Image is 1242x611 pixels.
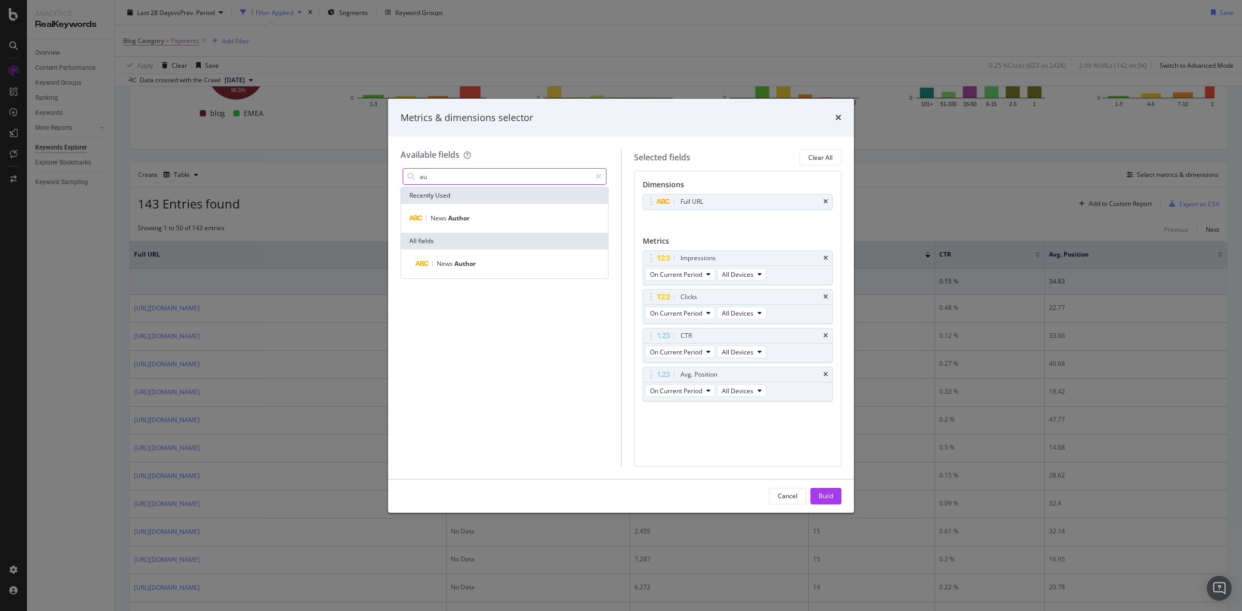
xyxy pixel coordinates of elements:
span: Author [454,259,476,268]
div: Build [819,491,833,500]
div: Impressions [681,253,716,263]
div: Full URLtimes [643,194,833,210]
button: All Devices [717,307,766,319]
div: Metrics & dimensions selector [401,111,533,125]
button: On Current Period [645,268,715,280]
div: Avg. PositiontimesOn Current PeriodAll Devices [643,367,833,401]
span: All Devices [722,309,753,318]
span: All Devices [722,348,753,356]
div: times [823,255,828,261]
div: times [835,111,841,125]
div: Recently Used [401,187,608,204]
button: On Current Period [645,346,715,358]
div: CTRtimesOn Current PeriodAll Devices [643,328,833,363]
span: News [437,259,454,268]
span: On Current Period [650,348,702,356]
button: All Devices [717,268,766,280]
div: times [823,333,828,339]
div: Clear All [808,153,833,162]
span: News [431,214,448,222]
div: times [823,371,828,378]
span: On Current Period [650,270,702,279]
div: CTR [681,331,692,341]
div: Available fields [401,149,460,160]
div: Clicks [681,292,697,302]
button: All Devices [717,346,766,358]
input: Search by field name [419,169,591,184]
div: Cancel [778,491,797,500]
button: All Devices [717,384,766,397]
div: Metrics [643,236,833,250]
div: Dimensions [643,180,833,194]
button: Cancel [769,488,806,504]
div: times [823,294,828,300]
span: On Current Period [650,309,702,318]
span: All Devices [722,386,753,395]
div: Avg. Position [681,369,717,380]
div: ClickstimesOn Current PeriodAll Devices [643,289,833,324]
div: All fields [401,233,608,249]
div: Open Intercom Messenger [1207,576,1232,601]
div: modal [388,99,854,513]
span: On Current Period [650,386,702,395]
button: On Current Period [645,307,715,319]
span: All Devices [722,270,753,279]
div: times [823,199,828,205]
button: Clear All [800,149,841,166]
button: On Current Period [645,384,715,397]
div: Selected fields [634,152,690,163]
div: Full URL [681,197,703,207]
span: Author [448,214,469,222]
button: Build [810,488,841,504]
div: ImpressionstimesOn Current PeriodAll Devices [643,250,833,285]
